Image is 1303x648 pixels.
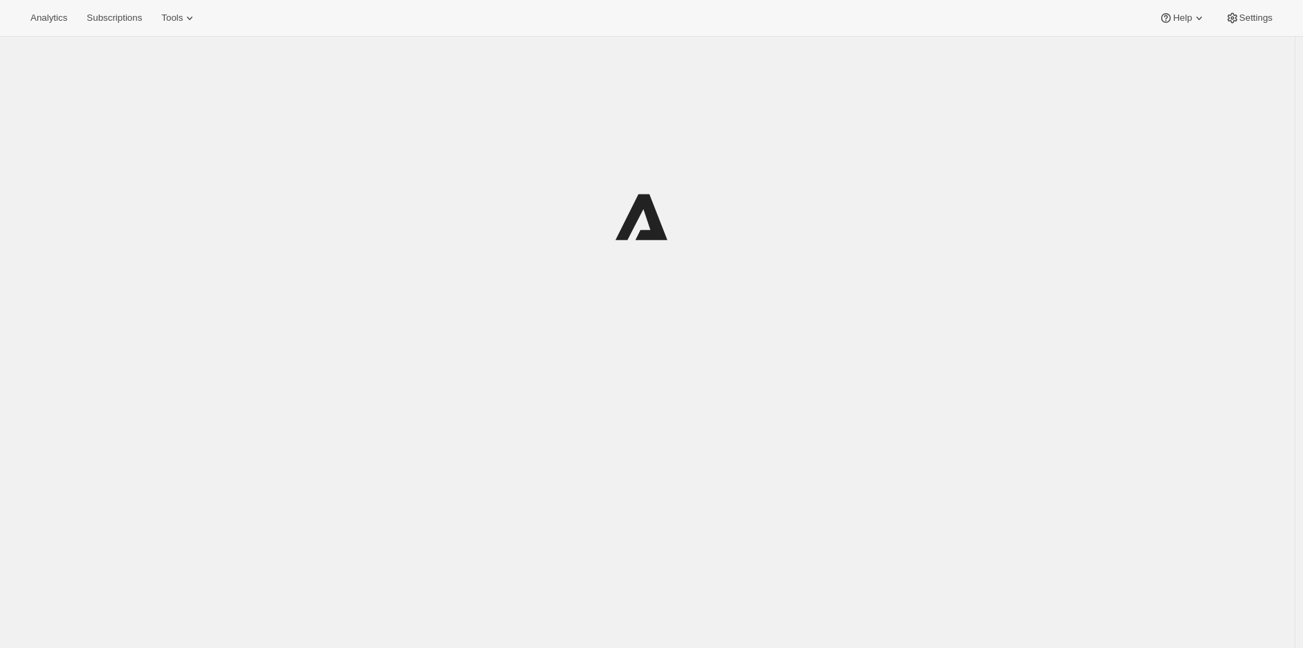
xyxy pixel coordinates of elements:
span: Settings [1239,12,1273,24]
span: Subscriptions [87,12,142,24]
button: Analytics [22,8,75,28]
button: Subscriptions [78,8,150,28]
span: Help [1173,12,1192,24]
button: Tools [153,8,205,28]
span: Analytics [30,12,67,24]
button: Settings [1217,8,1281,28]
button: Help [1151,8,1214,28]
span: Tools [161,12,183,24]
